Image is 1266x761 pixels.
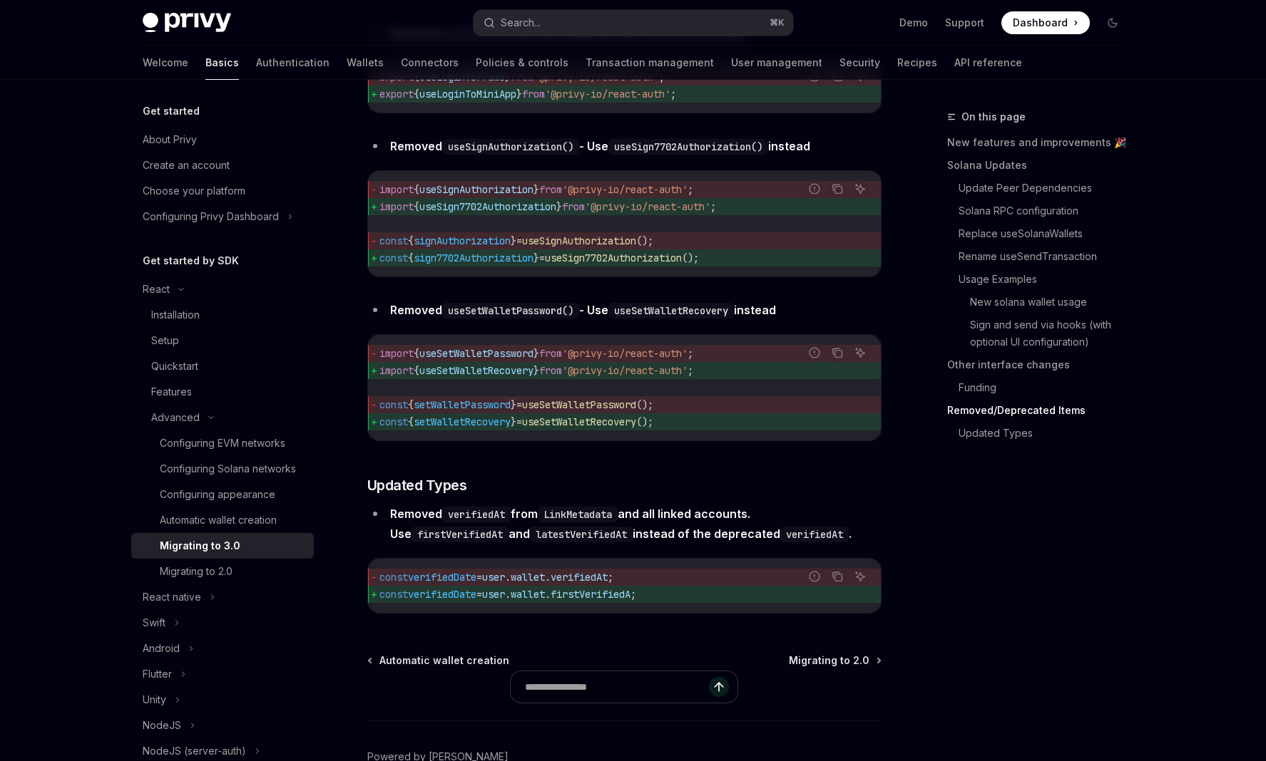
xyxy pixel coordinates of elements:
[545,588,551,601] span: .
[347,46,384,80] a: Wallets
[608,303,734,319] code: useSetWalletRecovery
[709,677,729,697] button: Send message
[419,347,534,360] span: useSetWalletPassword
[959,268,1135,291] a: Usage Examples
[476,46,568,80] a: Policies & controls
[476,588,482,601] span: =
[256,46,330,80] a: Authentication
[160,563,233,580] div: Migrating to 2.0
[670,88,676,100] span: ;
[545,88,670,100] span: '@privy-io/react-auth'
[511,588,545,601] span: wallet
[789,653,880,668] a: Migrating to 2.0
[414,347,419,360] span: {
[970,291,1135,314] a: New solana wallet usage
[143,589,201,606] div: React native
[545,571,551,584] span: .
[522,234,636,247] span: useSignAuthorization
[539,252,545,264] span: =
[534,252,539,264] span: }
[551,571,608,584] span: verifiedAt
[534,183,539,196] span: }
[959,376,1135,399] a: Funding
[367,475,467,495] span: Updated Types
[789,653,869,668] span: Migrating to 2.0
[379,398,408,411] span: const
[414,183,419,196] span: {
[419,364,534,377] span: useSetWalletRecovery
[511,398,516,411] span: }
[442,139,579,155] code: useSignAuthorization()
[379,252,408,264] span: const
[959,177,1135,200] a: Update Peer Dependencies
[947,353,1135,376] a: Other interface changes
[608,139,768,155] code: useSign7702Authorization()
[585,200,710,213] span: '@privy-io/react-auth'
[143,208,279,225] div: Configuring Privy Dashboard
[414,88,419,100] span: {
[143,614,165,631] div: Swift
[369,653,509,668] a: Automatic wallet creation
[414,234,511,247] span: signAuthorization
[538,507,618,522] code: LinkMetadata
[562,200,585,213] span: from
[545,252,682,264] span: useSign7702Authorization
[586,46,714,80] a: Transaction management
[408,398,414,411] span: {
[539,364,562,377] span: from
[851,180,869,198] button: Ask AI
[828,180,847,198] button: Copy the contents from the code block
[947,399,1135,422] a: Removed/Deprecated Items
[805,343,824,362] button: Report incorrect code
[608,571,613,584] span: ;
[131,353,314,379] a: Quickstart
[205,46,239,80] a: Basics
[379,364,414,377] span: import
[390,507,852,541] strong: Removed from and all linked accounts. Use and instead of the deprecated .
[160,537,240,554] div: Migrating to 3.0
[534,347,539,360] span: }
[959,222,1135,245] a: Replace useSolanaWallets
[414,252,534,264] span: sign7702Authorization
[516,88,522,100] span: }
[131,379,314,405] a: Features
[160,486,275,503] div: Configuring appearance
[501,14,541,31] div: Search...
[143,103,200,120] h5: Get started
[636,398,653,411] span: ();
[539,347,562,360] span: from
[474,10,793,36] button: Search...⌘K
[131,328,314,353] a: Setup
[959,422,1135,445] a: Updated Types
[414,364,419,377] span: {
[143,46,188,80] a: Welcome
[631,588,636,601] span: ;
[482,571,505,584] span: user
[899,16,928,30] a: Demo
[131,127,314,152] a: About Privy
[379,588,408,601] span: const
[828,567,847,586] button: Copy the contents from the code block
[143,742,246,760] div: NodeJS (server-auth)
[131,152,314,178] a: Create an account
[959,245,1135,268] a: Rename useSendTransaction
[731,46,822,80] a: User management
[151,383,192,400] div: Features
[805,567,824,586] button: Report incorrect code
[636,234,653,247] span: ();
[131,430,314,456] a: Configuring EVM networks
[770,17,785,29] span: ⌘ K
[160,435,285,452] div: Configuring EVM networks
[143,691,166,708] div: Unity
[522,398,636,411] span: useSetWalletPassword
[408,571,476,584] span: verifiedDate
[414,398,511,411] span: setWalletPassword
[947,154,1135,177] a: Solana Updates
[412,527,509,542] code: firstVerifiedAt
[151,358,198,375] div: Quickstart
[636,415,653,428] span: ();
[522,415,636,428] span: useSetWalletRecovery
[851,343,869,362] button: Ask AI
[379,571,408,584] span: const
[131,302,314,328] a: Installation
